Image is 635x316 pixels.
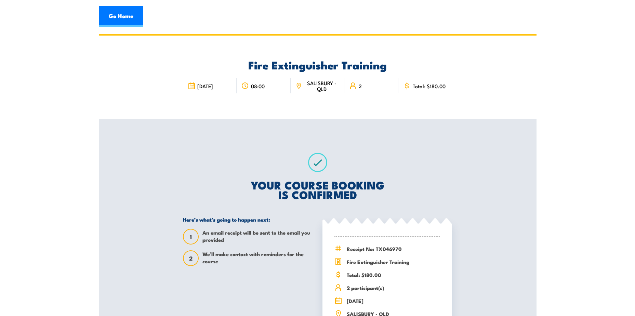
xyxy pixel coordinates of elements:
a: Go Home [99,6,143,27]
span: [DATE] [347,297,440,305]
h5: Here’s what’s going to happen next: [183,216,313,223]
span: [DATE] [197,83,213,89]
span: SALISBURY - QLD [304,80,340,92]
span: Receipt No: TX046970 [347,245,440,253]
span: 08:00 [251,83,265,89]
h2: Fire Extinguisher Training [183,60,452,69]
span: Fire Extinguisher Training [347,258,440,266]
span: 2 [359,83,362,89]
span: 2 [184,255,198,262]
span: Total: $180.00 [413,83,446,89]
span: We’ll make contact with reminders for the course [202,250,313,266]
span: Total: $180.00 [347,271,440,279]
span: 1 [184,233,198,240]
span: An email receipt will be sent to the email you provided [202,229,313,245]
span: 2 participant(s) [347,284,440,292]
h2: YOUR COURSE BOOKING IS CONFIRMED [183,180,452,199]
